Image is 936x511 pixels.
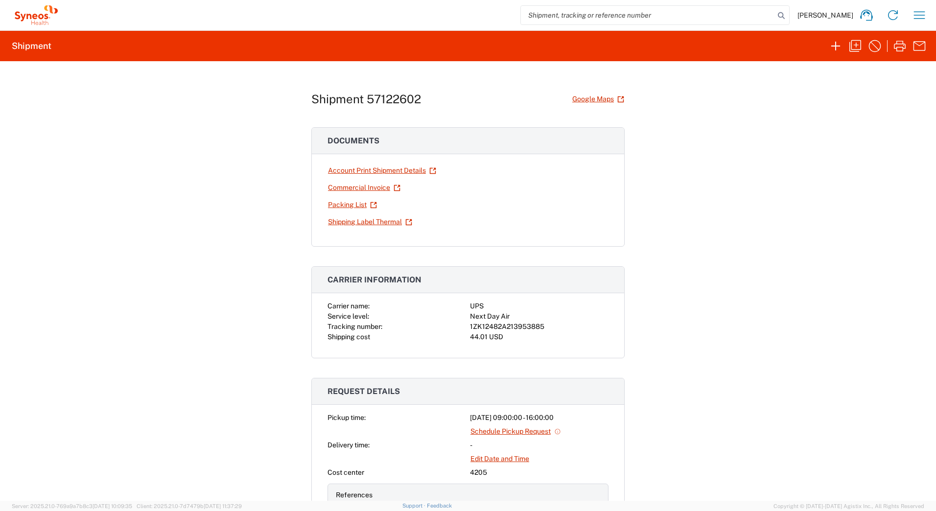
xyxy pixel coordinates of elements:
span: References [336,491,373,499]
a: Schedule Pickup Request [470,423,562,440]
div: [DATE] 09:00:00 - 16:00:00 [470,413,608,423]
div: - [470,440,608,450]
a: Account Print Shipment Details [328,162,437,179]
span: [PERSON_NAME] [797,11,853,20]
a: Google Maps [572,91,625,108]
span: [DATE] 10:09:35 [93,503,132,509]
span: Tracking number: [328,323,382,330]
span: Shipping cost [328,333,370,341]
span: Client: 2025.21.0-7d7479b [137,503,242,509]
div: 4205 [470,467,608,478]
span: Pickup time: [328,414,366,421]
a: Commercial Invoice [328,179,401,196]
span: Carrier name: [328,302,370,310]
a: Packing List [328,196,377,213]
div: 7236 [470,500,600,511]
h1: Shipment 57122602 [311,92,421,106]
div: 44.01 USD [470,332,608,342]
input: Shipment, tracking or reference number [521,6,774,24]
a: Feedback [427,503,452,509]
span: Carrier information [328,275,421,284]
div: Next Day Air [470,311,608,322]
span: Server: 2025.21.0-769a9a7b8c3 [12,503,132,509]
span: Cost center [328,468,364,476]
span: Delivery time: [328,441,370,449]
span: Copyright © [DATE]-[DATE] Agistix Inc., All Rights Reserved [773,502,924,511]
a: Support [402,503,427,509]
h2: Shipment [12,40,51,52]
div: UPS [470,301,608,311]
span: Documents [328,136,379,145]
span: [DATE] 11:37:29 [204,503,242,509]
span: Request details [328,387,400,396]
a: Edit Date and Time [470,450,530,467]
span: Service level: [328,312,369,320]
div: 1ZK12482A213953885 [470,322,608,332]
div: Project [336,500,466,511]
a: Shipping Label Thermal [328,213,413,231]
